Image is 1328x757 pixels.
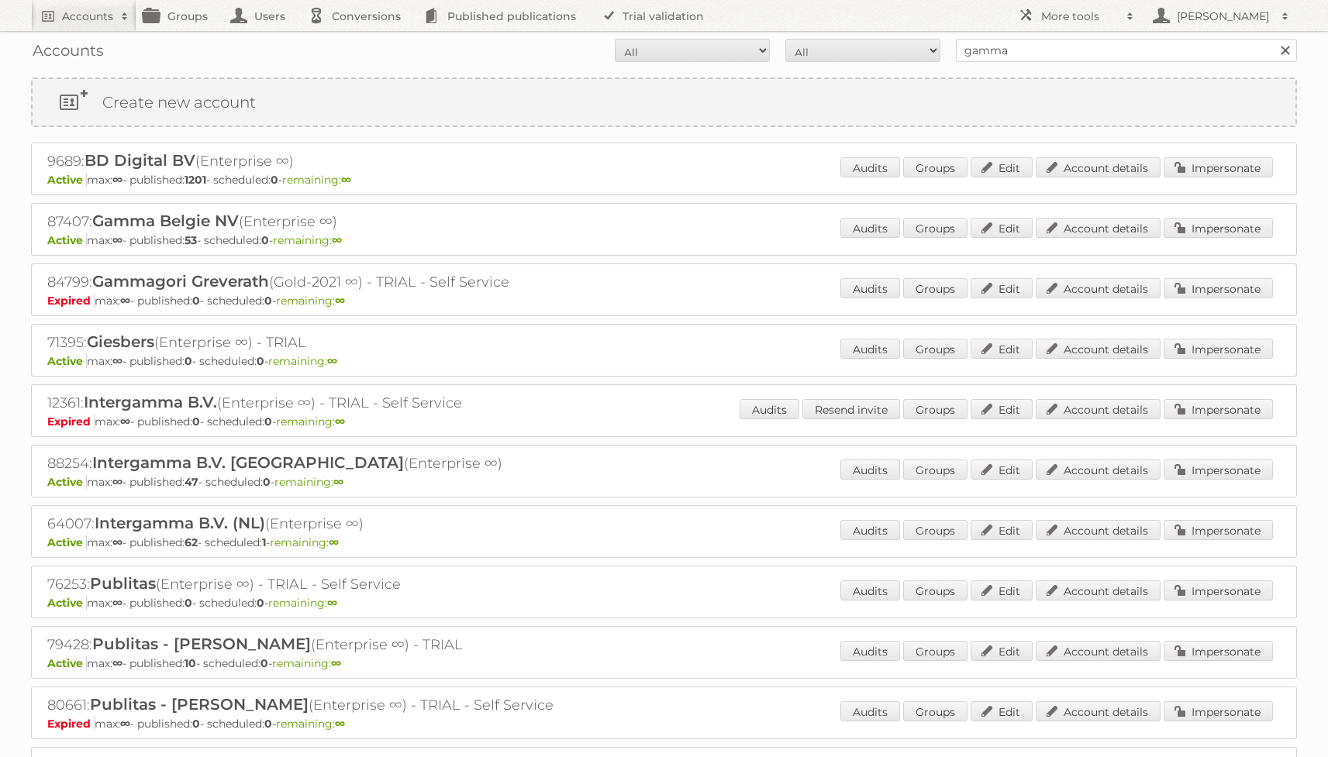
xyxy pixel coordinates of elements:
[270,535,339,549] span: remaining:
[1164,459,1273,480] a: Impersonate
[971,520,1033,540] a: Edit
[1164,520,1273,540] a: Impersonate
[840,701,900,721] a: Audits
[274,475,343,489] span: remaining:
[327,354,337,368] strong: ∞
[90,574,156,593] span: Publitas
[903,520,968,540] a: Groups
[92,453,404,472] span: Intergamma B.V. [GEOGRAPHIC_DATA]
[47,173,1281,187] p: max: - published: - scheduled: -
[47,596,1281,610] p: max: - published: - scheduled: -
[840,459,900,480] a: Audits
[740,399,799,419] a: Audits
[1164,218,1273,238] a: Impersonate
[47,233,87,247] span: Active
[332,233,342,247] strong: ∞
[47,574,590,594] h2: 76253: (Enterprise ∞) - TRIAL - Self Service
[971,701,1033,721] a: Edit
[47,173,87,187] span: Active
[120,415,130,428] strong: ∞
[840,520,900,540] a: Audits
[327,596,337,610] strong: ∞
[341,173,351,187] strong: ∞
[47,535,87,549] span: Active
[47,475,87,489] span: Active
[331,656,341,670] strong: ∞
[903,580,968,600] a: Groups
[971,278,1033,298] a: Edit
[1036,459,1161,480] a: Account details
[192,294,200,308] strong: 0
[971,459,1033,480] a: Edit
[47,717,1281,731] p: max: - published: - scheduled: -
[262,535,266,549] strong: 1
[840,157,900,177] a: Audits
[276,294,345,308] span: remaining:
[47,393,590,413] h2: 12361: (Enterprise ∞) - TRIAL - Self Service
[264,717,272,731] strong: 0
[95,514,265,532] span: Intergamma B.V. (NL)
[840,580,900,600] a: Audits
[185,354,192,368] strong: 0
[1036,701,1161,721] a: Account details
[335,415,345,428] strong: ∞
[260,656,268,670] strong: 0
[47,354,1281,368] p: max: - published: - scheduled: -
[840,218,900,238] a: Audits
[971,157,1033,177] a: Edit
[87,332,154,351] span: Giesbers
[92,272,269,291] span: Gammagori Greverath
[47,272,590,292] h2: 84799: (Gold-2021 ∞) - TRIAL - Self Service
[47,717,95,731] span: Expired
[112,475,122,489] strong: ∞
[903,641,968,661] a: Groups
[33,79,1295,126] a: Create new account
[273,233,342,247] span: remaining:
[1036,580,1161,600] a: Account details
[120,717,130,731] strong: ∞
[802,399,900,419] a: Resend invite
[264,294,272,308] strong: 0
[47,212,590,232] h2: 87407: (Enterprise ∞)
[329,535,339,549] strong: ∞
[1036,339,1161,359] a: Account details
[257,596,264,610] strong: 0
[971,641,1033,661] a: Edit
[47,415,95,428] span: Expired
[1164,157,1273,177] a: Impersonate
[1041,9,1119,24] h2: More tools
[903,399,968,419] a: Groups
[840,641,900,661] a: Audits
[1164,399,1273,419] a: Impersonate
[120,294,130,308] strong: ∞
[903,459,968,480] a: Groups
[971,218,1033,238] a: Edit
[1164,641,1273,661] a: Impersonate
[47,294,1281,308] p: max: - published: - scheduled: -
[1036,278,1161,298] a: Account details
[84,393,217,411] span: Intergamma B.V.
[47,514,590,534] h2: 64007: (Enterprise ∞)
[257,354,264,368] strong: 0
[1036,157,1161,177] a: Account details
[185,475,198,489] strong: 47
[261,233,269,247] strong: 0
[47,233,1281,247] p: max: - published: - scheduled: -
[47,635,590,655] h2: 79428: (Enterprise ∞) - TRIAL
[276,717,345,731] span: remaining:
[185,535,198,549] strong: 62
[903,701,968,721] a: Groups
[1036,520,1161,540] a: Account details
[971,399,1033,419] a: Edit
[903,278,968,298] a: Groups
[268,596,337,610] span: remaining:
[903,157,968,177] a: Groups
[903,218,968,238] a: Groups
[112,656,122,670] strong: ∞
[47,415,1281,428] p: max: - published: - scheduled: -
[47,695,590,715] h2: 80661: (Enterprise ∞) - TRIAL - Self Service
[47,332,590,353] h2: 71395: (Enterprise ∞) - TRIAL
[47,453,590,473] h2: 88254: (Enterprise ∞)
[335,294,345,308] strong: ∞
[92,212,239,230] span: Gamma Belgie NV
